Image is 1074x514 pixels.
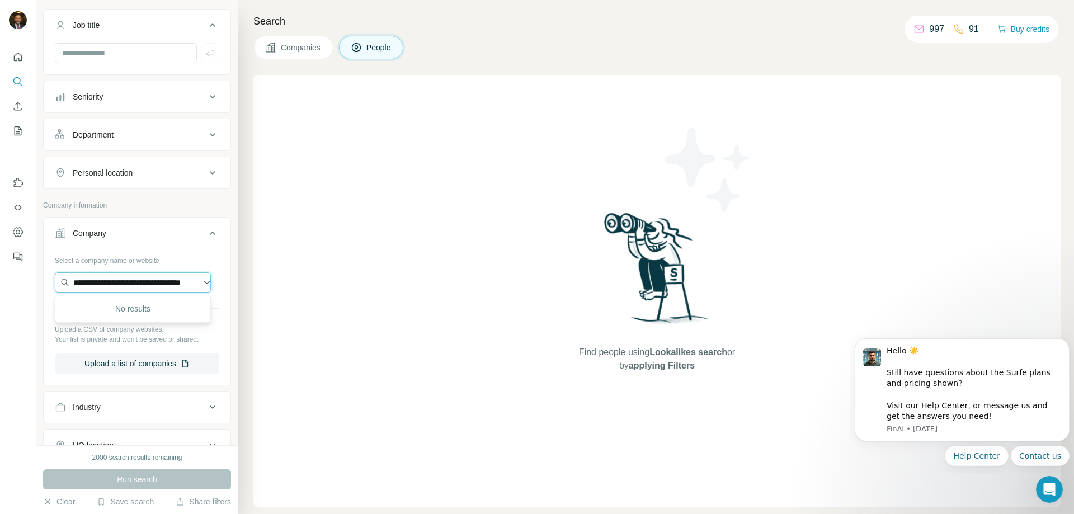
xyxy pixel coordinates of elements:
[73,129,114,140] div: Department
[1036,476,1063,503] iframe: Intercom live chat
[97,496,154,507] button: Save search
[599,210,715,334] img: Surfe Illustration - Woman searching with binoculars
[929,22,944,36] p: 997
[73,228,106,239] div: Company
[55,353,219,374] button: Upload a list of companies
[176,496,231,507] button: Share filters
[253,13,1061,29] h4: Search
[73,440,114,451] div: HQ location
[44,394,230,421] button: Industry
[657,120,758,220] img: Surfe Illustration - Stars
[44,121,230,148] button: Department
[9,96,27,116] button: Enrich CSV
[9,72,27,92] button: Search
[9,47,27,67] button: Quick start
[366,42,392,53] span: People
[567,346,746,372] span: Find people using or by
[9,247,27,267] button: Feedback
[55,324,219,334] p: Upload a CSV of company websites.
[850,328,1074,473] iframe: Intercom notifications message
[73,402,101,413] div: Industry
[44,159,230,186] button: Personal location
[969,22,979,36] p: 91
[9,222,27,242] button: Dashboard
[44,83,230,110] button: Seniority
[997,21,1049,37] button: Buy credits
[73,91,103,102] div: Seniority
[73,167,133,178] div: Personal location
[43,200,231,210] p: Company information
[44,220,230,251] button: Company
[281,42,322,53] span: Companies
[55,251,219,266] div: Select a company name or website
[43,496,75,507] button: Clear
[44,432,230,459] button: HQ location
[9,197,27,218] button: Use Surfe API
[649,347,727,357] span: Lookalikes search
[9,121,27,141] button: My lists
[9,173,27,193] button: Use Surfe on LinkedIn
[92,452,182,463] div: 2000 search results remaining
[58,298,208,320] div: No results
[629,361,695,370] span: applying Filters
[9,11,27,29] img: Avatar
[44,12,230,43] button: Job title
[73,20,100,31] div: Job title
[55,334,219,345] p: Your list is private and won't be saved or shared.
